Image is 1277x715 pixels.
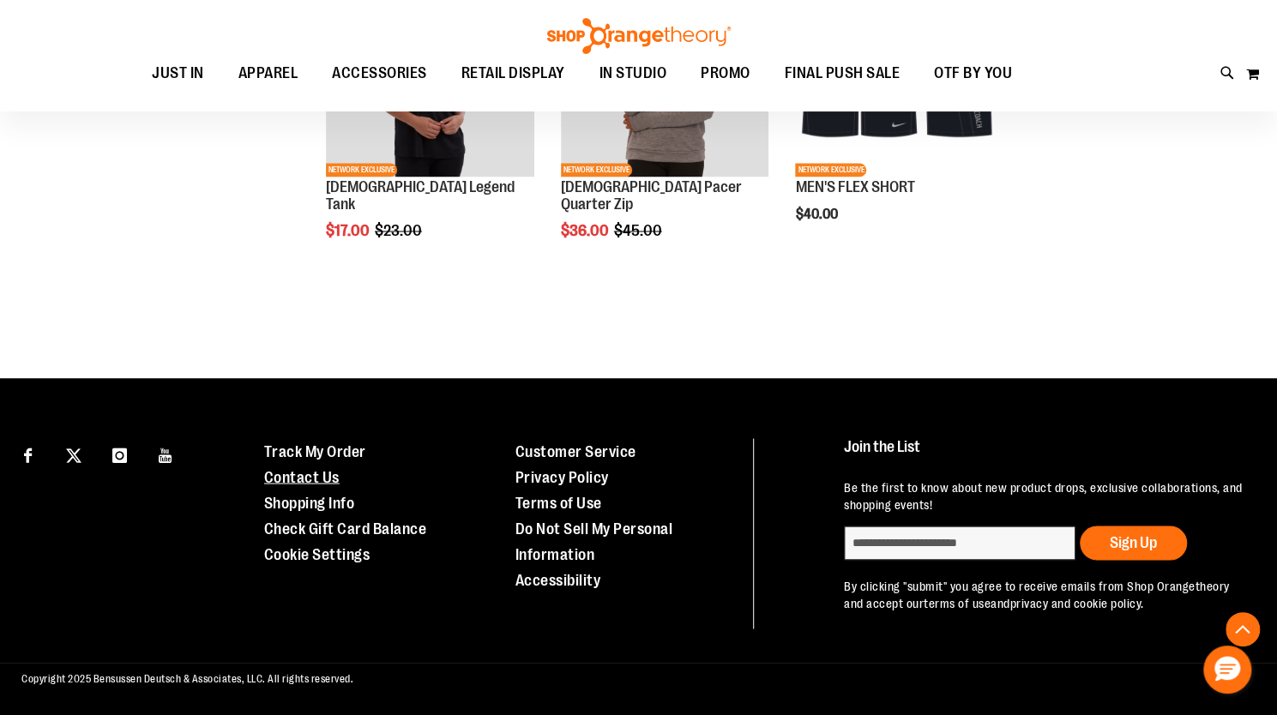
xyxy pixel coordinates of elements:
span: NETWORK EXCLUSIVE [561,163,632,177]
input: enter email [844,526,1075,560]
a: Privacy Policy [515,468,609,485]
a: Terms of Use [515,494,602,511]
button: Sign Up [1080,526,1187,560]
span: FINAL PUSH SALE [785,54,901,93]
a: JUST IN [135,54,221,93]
a: [DEMOGRAPHIC_DATA] Pacer Quarter Zip [561,178,742,213]
a: Check Gift Card Balance [264,520,427,537]
a: RETAIL DISPLAY [444,54,582,93]
a: Shopping Info [264,494,355,511]
a: [DEMOGRAPHIC_DATA] Legend Tank [326,178,515,213]
button: Hello, have a question? Let’s chat. [1203,646,1251,694]
span: Copyright 2025 Bensussen Deutsch & Associates, LLC. All rights reserved. [21,672,353,684]
a: APPAREL [221,54,316,93]
a: Accessibility [515,571,601,588]
a: terms of use [924,596,991,610]
span: PROMO [701,54,750,93]
a: Visit our X page [59,438,89,468]
span: NETWORK EXCLUSIVE [795,163,866,177]
a: Visit our Instagram page [105,438,135,468]
a: MEN'S FLEX SHORT [795,178,914,195]
span: OTF BY YOU [934,54,1012,93]
button: Back To Top [1226,612,1260,646]
p: Be the first to know about new product drops, exclusive collaborations, and shopping events! [844,478,1244,513]
span: NETWORK EXCLUSIVE [326,163,397,177]
a: Visit our Youtube page [151,438,181,468]
img: Twitter [66,448,81,463]
a: OTF BY YOU [917,54,1029,93]
img: Shop Orangetheory [545,18,733,54]
span: $40.00 [795,207,840,222]
span: JUST IN [152,54,204,93]
a: Track My Order [264,442,366,460]
span: APPAREL [238,54,298,93]
span: $23.00 [375,222,425,239]
span: $36.00 [561,222,611,239]
span: $45.00 [614,222,665,239]
h4: Join the List [844,438,1244,470]
a: Visit our Facebook page [13,438,43,468]
a: Cookie Settings [264,545,370,562]
span: $17.00 [326,222,372,239]
span: ACCESSORIES [332,54,427,93]
a: Contact Us [264,468,340,485]
a: PROMO [684,54,768,93]
a: Do Not Sell My Personal Information [515,520,673,562]
span: IN STUDIO [599,54,667,93]
a: privacy and cookie policy. [1009,596,1143,610]
p: By clicking "submit" you agree to receive emails from Shop Orangetheory and accept our and [844,577,1244,611]
a: FINAL PUSH SALE [768,54,918,93]
span: RETAIL DISPLAY [461,54,565,93]
a: Customer Service [515,442,636,460]
a: IN STUDIO [582,54,684,93]
a: ACCESSORIES [315,54,444,93]
span: Sign Up [1110,533,1157,550]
